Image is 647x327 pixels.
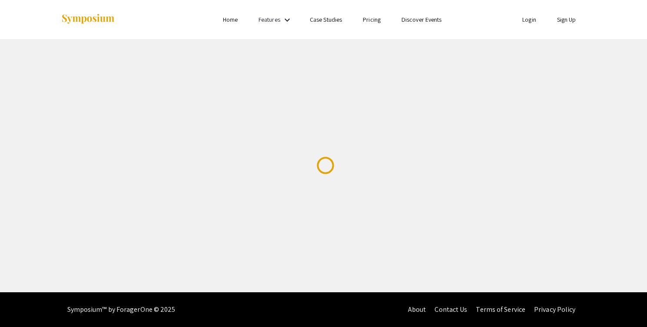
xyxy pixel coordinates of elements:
a: Case Studies [310,16,342,23]
a: Contact Us [435,305,467,314]
a: Terms of Service [476,305,525,314]
mat-icon: Expand Features list [282,15,292,25]
a: Discover Events [401,16,442,23]
a: Home [223,16,238,23]
a: Login [522,16,536,23]
img: Symposium by ForagerOne [61,13,115,25]
a: Sign Up [557,16,576,23]
a: Privacy Policy [534,305,575,314]
a: About [408,305,426,314]
a: Pricing [363,16,381,23]
div: Symposium™ by ForagerOne © 2025 [67,292,176,327]
a: Features [259,16,280,23]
